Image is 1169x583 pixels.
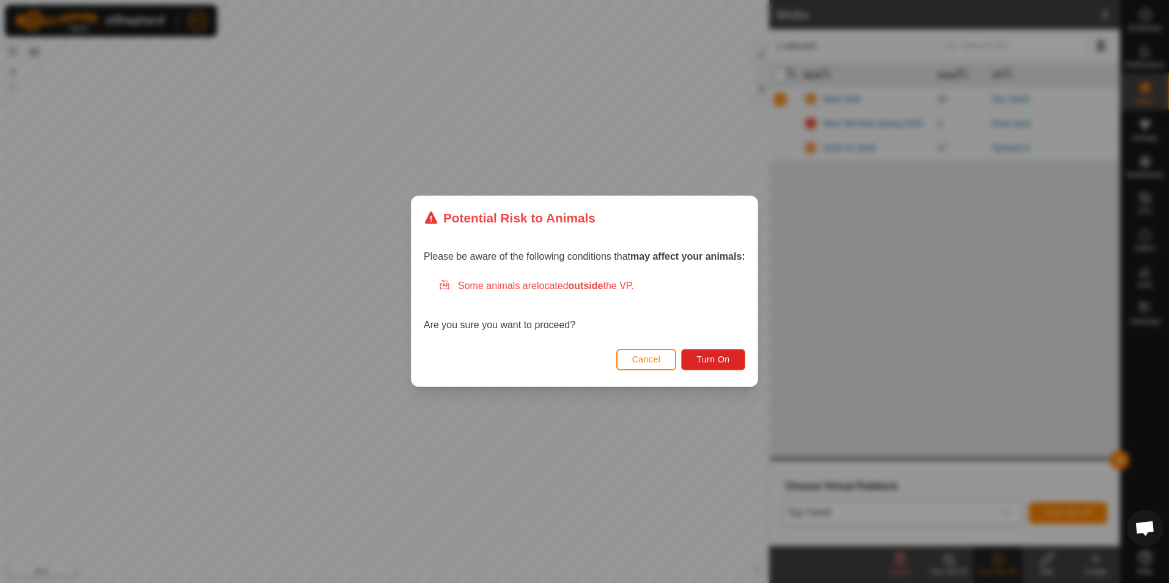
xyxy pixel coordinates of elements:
[1127,510,1163,546] div: Open chat
[424,208,596,227] div: Potential Risk to Animals
[569,281,603,291] strong: outside
[424,252,745,262] span: Please be aware of the following conditions that
[630,252,745,262] strong: may affect your animals:
[424,279,745,333] div: Are you sure you want to proceed?
[682,349,745,370] button: Turn On
[616,349,677,370] button: Cancel
[632,355,661,365] span: Cancel
[438,279,745,294] div: Some animals are
[537,281,634,291] span: located the VP.
[697,355,730,365] span: Turn On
